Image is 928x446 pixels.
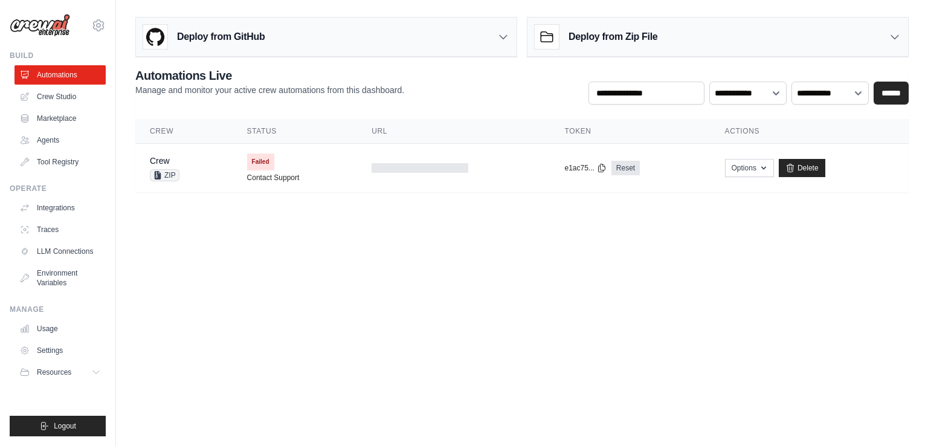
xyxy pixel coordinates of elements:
[14,220,106,239] a: Traces
[10,305,106,314] div: Manage
[564,163,606,173] button: e1ac75...
[710,119,909,144] th: Actions
[550,119,710,144] th: Token
[10,51,106,60] div: Build
[135,119,233,144] th: Crew
[14,152,106,172] a: Tool Registry
[177,30,265,44] h3: Deploy from GitHub
[37,367,71,377] span: Resources
[54,421,76,431] span: Logout
[14,341,106,360] a: Settings
[135,67,404,84] h2: Automations Live
[14,319,106,338] a: Usage
[14,65,106,85] a: Automations
[247,173,300,183] a: Contact Support
[357,119,550,144] th: URL
[725,159,774,177] button: Options
[143,25,167,49] img: GitHub Logo
[14,198,106,218] a: Integrations
[10,184,106,193] div: Operate
[14,363,106,382] button: Resources
[150,156,170,166] a: Crew
[10,416,106,436] button: Logout
[14,263,106,292] a: Environment Variables
[611,161,640,175] a: Reset
[569,30,657,44] h3: Deploy from Zip File
[10,14,70,37] img: Logo
[247,154,274,170] span: Failed
[233,119,358,144] th: Status
[14,109,106,128] a: Marketplace
[779,159,825,177] a: Delete
[14,131,106,150] a: Agents
[14,87,106,106] a: Crew Studio
[135,84,404,96] p: Manage and monitor your active crew automations from this dashboard.
[150,169,179,181] span: ZIP
[14,242,106,261] a: LLM Connections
